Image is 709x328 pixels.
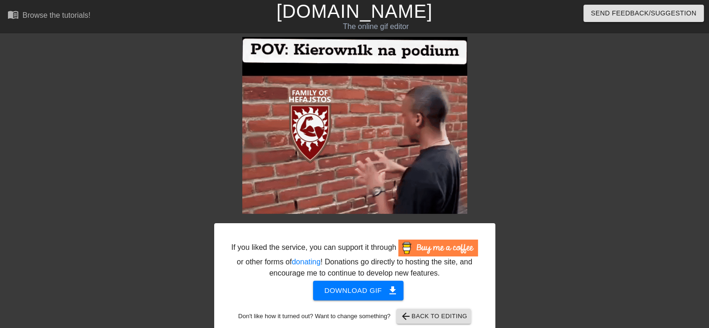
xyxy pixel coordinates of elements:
[387,285,398,296] span: get_app
[306,286,403,294] a: Download gif
[276,1,433,22] a: [DOMAIN_NAME]
[313,281,403,300] button: Download gif
[400,311,467,322] span: Back to Editing
[591,7,696,19] span: Send Feedback/Suggestion
[7,9,19,20] span: menu_book
[231,240,479,279] div: If you liked the service, you can support it through or other forms of ! Donations go directly to...
[400,311,411,322] span: arrow_back
[22,11,90,19] div: Browse the tutorials!
[292,258,321,266] a: donating
[242,37,467,214] img: dU9nqVfO.gif
[583,5,704,22] button: Send Feedback/Suggestion
[241,21,510,32] div: The online gif editor
[396,309,471,324] button: Back to Editing
[324,284,392,297] span: Download gif
[398,240,478,256] img: Buy Me A Coffee
[229,309,481,324] div: Don't like how it turned out? Want to change something?
[7,9,90,23] a: Browse the tutorials!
